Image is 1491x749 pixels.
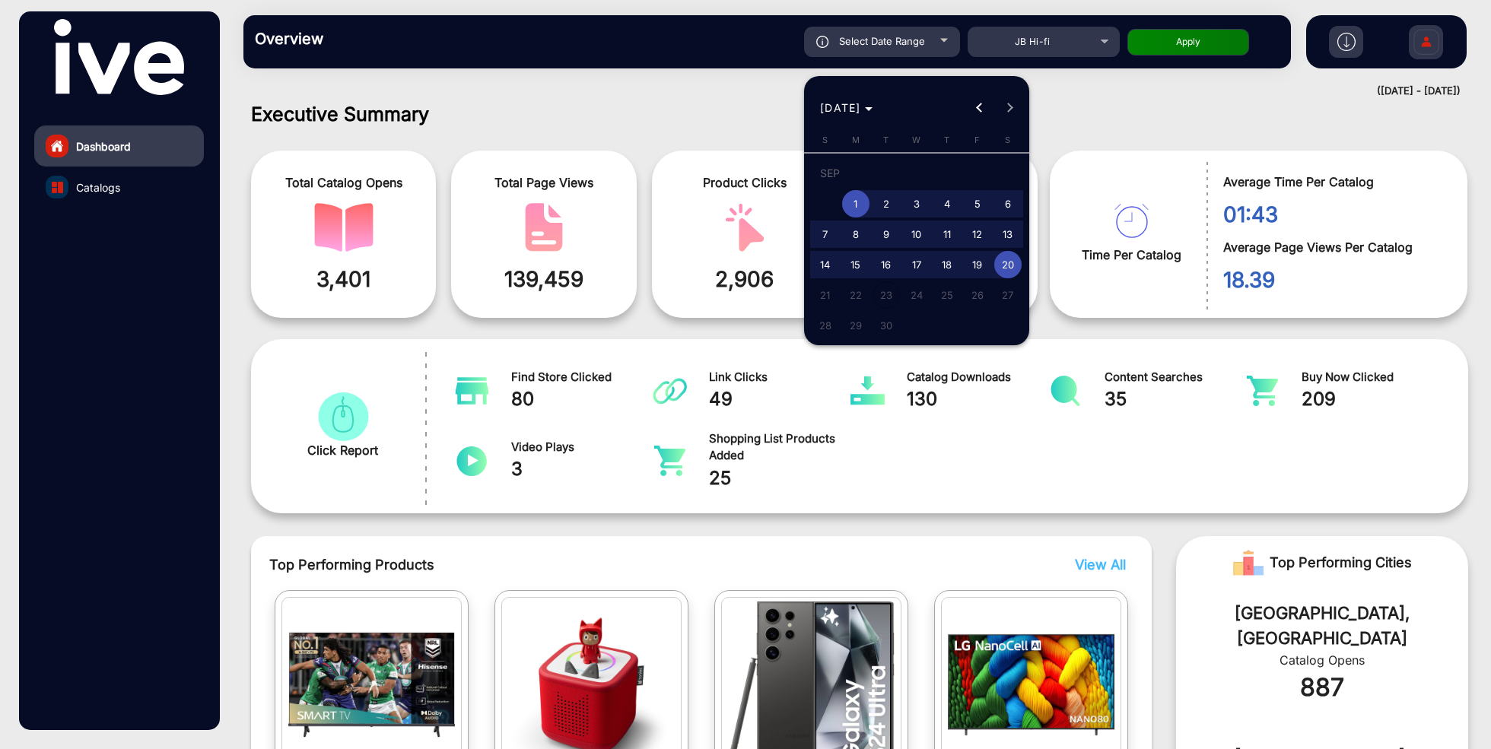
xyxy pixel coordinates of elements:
[820,101,861,114] span: [DATE]
[810,280,841,310] button: September 21, 2025
[933,251,961,278] span: 18
[993,189,1023,219] button: September 6, 2025
[842,251,869,278] span: 15
[842,312,869,339] span: 29
[933,190,961,217] span: 4
[812,312,839,339] span: 28
[964,251,991,278] span: 19
[814,94,879,122] button: Choose month and year
[932,219,962,249] button: September 11, 2025
[842,281,869,309] span: 22
[841,219,871,249] button: September 8, 2025
[871,249,901,280] button: September 16, 2025
[994,251,1022,278] span: 20
[901,189,932,219] button: September 3, 2025
[812,221,839,248] span: 7
[841,310,871,341] button: September 29, 2025
[903,281,930,309] span: 24
[901,280,932,310] button: September 24, 2025
[873,190,900,217] span: 2
[841,189,871,219] button: September 1, 2025
[993,280,1023,310] button: September 27, 2025
[841,249,871,280] button: September 15, 2025
[964,221,991,248] span: 12
[841,280,871,310] button: September 22, 2025
[974,135,980,145] span: F
[852,135,860,145] span: M
[933,281,961,309] span: 25
[873,251,900,278] span: 16
[812,281,839,309] span: 21
[962,280,993,310] button: September 26, 2025
[901,219,932,249] button: September 10, 2025
[842,221,869,248] span: 8
[962,219,993,249] button: September 12, 2025
[810,158,1023,189] td: SEP
[993,219,1023,249] button: September 13, 2025
[933,221,961,248] span: 11
[871,189,901,219] button: September 2, 2025
[883,135,889,145] span: T
[932,189,962,219] button: September 4, 2025
[964,190,991,217] span: 5
[903,251,930,278] span: 17
[871,280,901,310] button: September 23, 2025
[965,93,995,123] button: Previous month
[810,249,841,280] button: September 14, 2025
[873,312,900,339] span: 30
[903,190,930,217] span: 3
[873,221,900,248] span: 9
[871,219,901,249] button: September 9, 2025
[944,135,949,145] span: T
[932,249,962,280] button: September 18, 2025
[871,310,901,341] button: September 30, 2025
[994,190,1022,217] span: 6
[962,249,993,280] button: September 19, 2025
[873,281,900,309] span: 23
[810,310,841,341] button: September 28, 2025
[842,190,869,217] span: 1
[810,219,841,249] button: September 7, 2025
[812,251,839,278] span: 14
[822,135,828,145] span: S
[912,135,920,145] span: W
[903,221,930,248] span: 10
[994,281,1022,309] span: 27
[1005,135,1010,145] span: S
[901,249,932,280] button: September 17, 2025
[993,249,1023,280] button: September 20, 2025
[994,221,1022,248] span: 13
[964,281,991,309] span: 26
[932,280,962,310] button: September 25, 2025
[962,189,993,219] button: September 5, 2025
